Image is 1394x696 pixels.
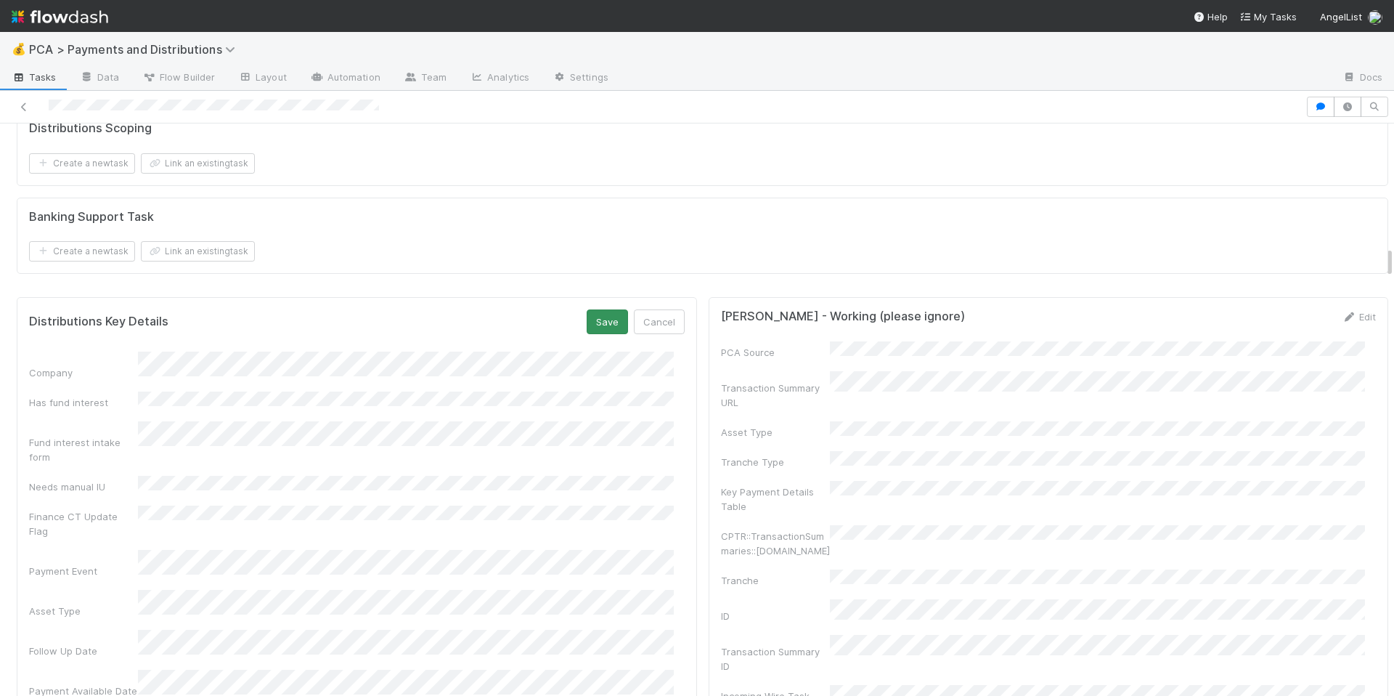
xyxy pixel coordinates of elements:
[587,309,628,334] button: Save
[1331,67,1394,90] a: Docs
[634,309,685,334] button: Cancel
[68,67,131,90] a: Data
[29,604,138,618] div: Asset Type
[721,425,830,440] div: Asset Type
[29,644,138,658] div: Follow Up Date
[29,395,138,410] div: Has fund interest
[721,455,830,469] div: Tranche Type
[227,67,298,90] a: Layout
[721,309,965,324] h5: [PERSON_NAME] - Working (please ignore)
[721,644,830,673] div: Transaction Summary ID
[29,315,168,329] h5: Distributions Key Details
[12,4,108,29] img: logo-inverted-e16ddd16eac7371096b0.svg
[1239,11,1297,23] span: My Tasks
[29,210,154,224] h5: Banking Support Task
[29,509,138,538] div: Finance CT Update Flag
[721,345,830,360] div: PCA Source
[1342,311,1376,323] a: Edit
[141,241,255,262] button: Link an existingtask
[29,564,138,578] div: Payment Event
[29,121,152,136] h5: Distributions Scoping
[29,241,135,262] button: Create a newtask
[12,43,26,55] span: 💰
[29,479,138,494] div: Needs manual IU
[142,70,215,84] span: Flow Builder
[131,67,227,90] a: Flow Builder
[541,67,620,90] a: Settings
[1368,10,1382,25] img: avatar_a2d05fec-0a57-4266-8476-74cda3464b0e.png
[721,529,830,558] div: CPTR::TransactionSummaries::[DOMAIN_NAME]
[721,381,830,410] div: Transaction Summary URL
[29,153,135,174] button: Create a newtask
[721,485,830,514] div: Key Payment Details Table
[29,42,242,57] span: PCA > Payments and Distributions
[721,573,830,588] div: Tranche
[392,67,458,90] a: Team
[1193,9,1228,24] div: Help
[141,153,255,174] button: Link an existingtask
[29,365,138,380] div: Company
[1239,9,1297,24] a: My Tasks
[298,67,392,90] a: Automation
[29,435,138,464] div: Fund interest intake form
[721,609,830,623] div: ID
[1320,11,1362,23] span: AngelList
[458,67,541,90] a: Analytics
[12,70,57,84] span: Tasks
